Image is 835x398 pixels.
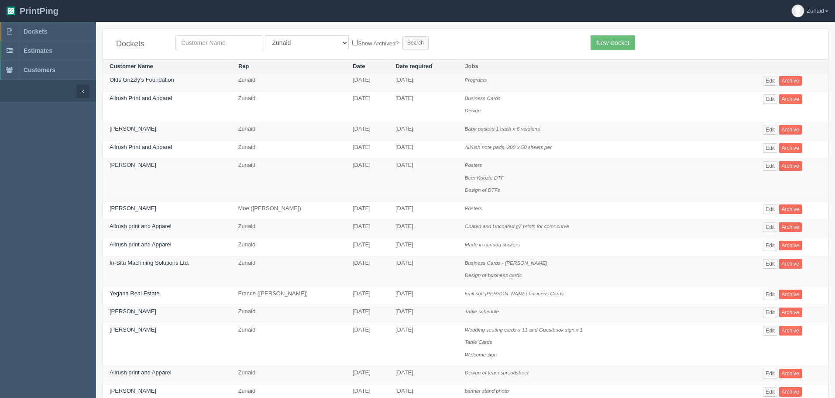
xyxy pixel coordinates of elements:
input: Customer Name [175,35,263,50]
a: Allrush Print and Apparel [110,144,172,150]
h4: Dockets [116,40,162,48]
a: Archive [779,259,802,269]
td: [DATE] [389,73,458,92]
img: logo-3e63b451c926e2ac314895c53de4908e5d424f24456219fb08d385ab2e579770.png [7,7,15,15]
a: Date required [395,63,432,69]
td: [DATE] [346,91,389,122]
td: Zunaid [231,122,346,141]
i: Made in canada stickers [465,242,520,247]
a: Archive [779,143,802,153]
td: [DATE] [346,305,389,323]
label: Show Archived? [352,38,399,48]
i: Beer Koozie DTF [465,175,504,180]
td: [DATE] [389,287,458,305]
td: Zunaid [231,238,346,256]
span: Estimates [24,47,52,54]
a: Allrush print and Apparel [110,241,172,248]
a: Olds Grizzly's Foundation [110,76,174,83]
a: Date [353,63,365,69]
td: Zunaid [231,140,346,159]
td: [DATE] [389,122,458,141]
a: Edit [763,369,777,378]
i: Allrush note pads, 200 x 50 sheets per [465,144,552,150]
i: Design [465,107,481,113]
a: Archive [779,76,802,86]
a: Edit [763,125,777,135]
td: Zunaid [231,323,346,366]
i: Coated and Uncoated g7 prints for color curve [465,223,569,229]
a: Allrush print and Apparel [110,369,172,376]
a: [PERSON_NAME] [110,162,156,168]
td: [DATE] [346,220,389,238]
a: Edit [763,326,777,336]
i: Design of DTFs [465,187,500,193]
a: Archive [779,241,802,250]
td: Zunaid [231,73,346,92]
img: avatar_default-7531ab5dedf162e01f1e0bb0964e6a185e93c5c22dfe317fb01d7f8cd2b1632c.jpg [792,5,804,17]
td: [DATE] [346,366,389,384]
i: Table Cards [465,339,492,345]
a: Archive [779,125,802,135]
a: Rep [238,63,249,69]
a: New Docket [591,35,635,50]
td: [DATE] [389,323,458,366]
td: [DATE] [346,256,389,287]
td: Zunaid [231,91,346,122]
a: Edit [763,290,777,299]
a: [PERSON_NAME] [110,326,156,333]
td: [DATE] [346,140,389,159]
i: Business Cards - [PERSON_NAME] [465,260,547,266]
a: Archive [779,369,802,378]
td: [DATE] [389,91,458,122]
i: Design of business cards [465,272,522,278]
a: Edit [763,222,777,232]
td: Zunaid [231,220,346,238]
i: 5mil soft [PERSON_NAME] business Cards [465,291,564,296]
a: Archive [779,326,802,336]
td: France ([PERSON_NAME]) [231,287,346,305]
input: Search [402,36,429,49]
td: [DATE] [389,366,458,384]
a: Customer Name [110,63,153,69]
td: [DATE] [346,323,389,366]
a: Edit [763,204,777,214]
td: Moe ([PERSON_NAME]) [231,201,346,220]
td: [DATE] [389,159,458,202]
td: Zunaid [231,366,346,384]
i: Design of team spreadsheet [465,370,529,375]
i: Wedding seating cards x 11 and Guestbook sign x 1 [465,327,583,332]
a: Edit [763,94,777,104]
a: [PERSON_NAME] [110,308,156,315]
td: [DATE] [346,159,389,202]
a: In-Situ Machining Solutions Ltd. [110,260,189,266]
td: Zunaid [231,305,346,323]
a: [PERSON_NAME] [110,388,156,394]
td: [DATE] [389,238,458,256]
td: [DATE] [346,201,389,220]
i: Welcome sign [465,352,497,357]
a: Allrush print and Apparel [110,223,172,229]
span: Dockets [24,28,47,35]
i: Posters [465,162,482,168]
span: Customers [24,66,55,73]
td: [DATE] [346,287,389,305]
input: Show Archived? [352,40,358,45]
td: [DATE] [389,140,458,159]
a: Archive [779,308,802,317]
th: Jobs [458,59,756,73]
td: [DATE] [389,201,458,220]
a: Archive [779,161,802,171]
td: [DATE] [346,122,389,141]
td: Zunaid [231,159,346,202]
i: Baby posters 1 each x 6 versions [465,126,540,132]
a: [PERSON_NAME] [110,125,156,132]
a: Edit [763,76,777,86]
a: Archive [779,290,802,299]
i: Table schedule [465,308,499,314]
i: Business Cards [465,95,501,101]
td: [DATE] [346,73,389,92]
i: Programs [465,77,487,83]
a: Edit [763,387,777,397]
td: [DATE] [346,238,389,256]
a: Edit [763,143,777,153]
